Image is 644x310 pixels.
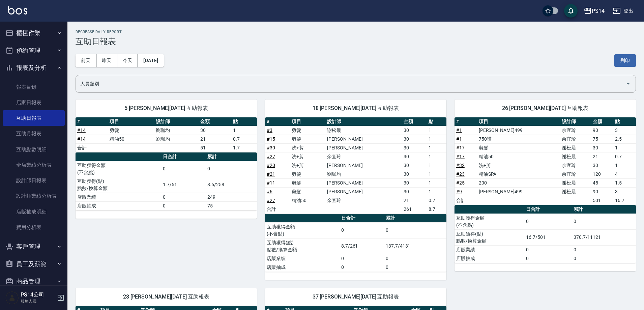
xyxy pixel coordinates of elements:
a: #27 [267,154,275,159]
td: 0 [161,193,206,201]
td: 261 [402,205,427,214]
td: 8.7 [427,205,446,214]
a: 店販抽成明細 [3,204,65,220]
table: a dense table [265,214,446,272]
button: 客戶管理 [3,238,65,255]
td: 1 [427,135,446,143]
td: 1.7/51 [161,177,206,193]
th: 金額 [402,117,427,126]
td: 互助獲得(點) 點數/換算金額 [455,229,524,245]
td: 3 [613,187,636,196]
td: 21 [402,196,427,205]
th: 設計師 [154,117,199,126]
td: 剪髮 [290,187,325,196]
td: [PERSON_NAME]499 [477,187,560,196]
td: 90 [591,126,614,135]
td: 0 [384,222,446,238]
span: 37 [PERSON_NAME][DATE] 互助報表 [273,293,438,300]
th: 設計師 [325,117,402,126]
td: 1 [427,152,446,161]
th: # [76,117,108,126]
td: 余宜玲 [560,126,591,135]
td: 0 [161,161,206,177]
td: 30 [402,187,427,196]
td: 3 [613,126,636,135]
a: 設計師業績分析表 [3,188,65,204]
td: 洗+剪 [290,143,325,152]
a: #1 [456,128,462,133]
button: save [564,4,578,18]
td: 30 [402,161,427,170]
th: 項目 [108,117,154,126]
td: 249 [206,193,257,201]
button: 前天 [76,54,96,67]
td: 互助獲得金額 (不含點) [76,161,161,177]
button: 今天 [117,54,138,67]
td: 謝松晨 [325,126,402,135]
table: a dense table [76,152,257,210]
a: #25 [456,180,465,186]
td: 30 [199,126,231,135]
td: 劉珈均 [154,126,199,135]
th: # [455,117,477,126]
td: 1 [613,161,636,170]
td: 精油50 [290,196,325,205]
td: 30 [402,170,427,178]
th: 金額 [591,117,614,126]
td: 合計 [76,143,108,152]
td: 店販業績 [76,193,161,201]
td: 75 [591,135,614,143]
td: 30 [402,152,427,161]
td: 370.7/11121 [572,229,636,245]
a: 互助日報表 [3,110,65,126]
a: 費用分析表 [3,220,65,235]
th: 累計 [384,214,446,223]
td: 剪髮 [290,170,325,178]
td: 1 [427,143,446,152]
th: 日合計 [161,152,206,161]
td: 0 [524,254,572,263]
td: 0 [161,201,206,210]
td: [PERSON_NAME] [325,178,402,187]
td: 30 [402,178,427,187]
td: 0.7 [427,196,446,205]
td: [PERSON_NAME] [325,135,402,143]
td: 1 [427,170,446,178]
h3: 互助日報表 [76,37,636,46]
th: 點 [231,117,257,126]
td: 200 [477,178,560,187]
td: 謝松晨 [560,187,591,196]
td: 剪髮 [290,135,325,143]
th: 設計師 [560,117,591,126]
td: [PERSON_NAME] [325,161,402,170]
td: 0 [340,263,384,272]
td: 剪髮 [108,126,154,135]
td: 0 [572,214,636,229]
td: 謝松晨 [560,152,591,161]
input: 人員名稱 [79,78,623,90]
a: #11 [267,180,275,186]
a: 店家日報表 [3,95,65,110]
th: 日合計 [340,214,384,223]
a: #27 [267,198,275,203]
td: 1 [231,126,257,135]
td: 45 [591,178,614,187]
td: 0 [384,254,446,263]
td: 0.7 [613,152,636,161]
td: 21 [591,152,614,161]
div: PS14 [592,7,605,15]
td: 0.7 [231,135,257,143]
td: 90 [591,187,614,196]
td: 謝松晨 [560,178,591,187]
h5: PS14公司 [21,291,55,298]
td: 75 [206,201,257,210]
td: 1.5 [613,178,636,187]
th: 日合計 [524,205,572,214]
a: #20 [267,163,275,168]
td: 30 [591,161,614,170]
a: #3 [267,128,272,133]
td: 劉珈均 [154,135,199,143]
span: 5 [PERSON_NAME][DATE] 互助報表 [84,105,249,112]
a: 互助月報表 [3,126,65,141]
a: #21 [267,171,275,177]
